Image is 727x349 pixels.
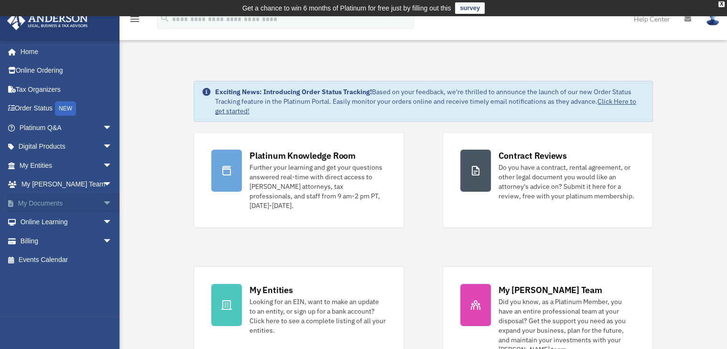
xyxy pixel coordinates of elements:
div: Based on your feedback, we're thrilled to announce the launch of our new Order Status Tracking fe... [215,87,645,116]
div: Contract Reviews [499,150,567,162]
img: Anderson Advisors Platinum Portal [4,11,91,30]
a: My [PERSON_NAME] Teamarrow_drop_down [7,175,127,194]
a: Billingarrow_drop_down [7,231,127,251]
a: survey [455,2,485,14]
a: My Entitiesarrow_drop_down [7,156,127,175]
div: Get a chance to win 6 months of Platinum for free just by filling out this [242,2,451,14]
a: Contract Reviews Do you have a contract, rental agreement, or other legal document you would like... [443,132,653,228]
a: menu [129,17,141,25]
span: arrow_drop_down [103,156,122,175]
div: My Entities [250,284,293,296]
div: Further your learning and get your questions answered real-time with direct access to [PERSON_NAM... [250,163,386,210]
a: Events Calendar [7,251,127,270]
a: Order StatusNEW [7,99,127,119]
div: Do you have a contract, rental agreement, or other legal document you would like an attorney's ad... [499,163,635,201]
span: arrow_drop_down [103,231,122,251]
i: search [160,13,170,23]
div: NEW [55,101,76,116]
a: Online Ordering [7,61,127,80]
a: Online Learningarrow_drop_down [7,213,127,232]
span: arrow_drop_down [103,175,122,195]
span: arrow_drop_down [103,137,122,157]
div: Platinum Knowledge Room [250,150,356,162]
a: Tax Organizers [7,80,127,99]
a: My Documentsarrow_drop_down [7,194,127,213]
a: Platinum Q&Aarrow_drop_down [7,118,127,137]
div: Looking for an EIN, want to make an update to an entity, or sign up for a bank account? Click her... [250,297,386,335]
span: arrow_drop_down [103,118,122,138]
a: Click Here to get started! [215,97,636,115]
div: My [PERSON_NAME] Team [499,284,602,296]
a: Platinum Knowledge Room Further your learning and get your questions answered real-time with dire... [194,132,404,228]
img: User Pic [705,12,720,26]
a: Digital Productsarrow_drop_down [7,137,127,156]
strong: Exciting News: Introducing Order Status Tracking! [215,87,372,96]
i: menu [129,13,141,25]
span: arrow_drop_down [103,194,122,213]
span: arrow_drop_down [103,213,122,232]
a: Home [7,42,122,61]
div: close [718,1,725,7]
